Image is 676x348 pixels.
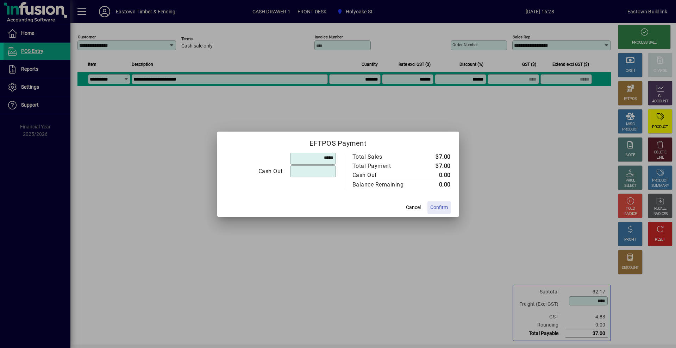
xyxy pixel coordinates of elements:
td: Total Sales [352,152,419,162]
span: Confirm [430,204,448,211]
button: Cancel [402,201,425,214]
div: Cash Out [352,171,412,179]
td: Total Payment [352,162,419,171]
div: Cash Out [226,167,283,176]
h2: EFTPOS Payment [217,132,459,152]
td: 0.00 [419,171,451,180]
td: 37.00 [419,152,451,162]
button: Confirm [427,201,451,214]
td: 37.00 [419,162,451,171]
span: Cancel [406,204,421,211]
div: Balance Remaining [352,181,412,189]
td: 0.00 [419,180,451,189]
